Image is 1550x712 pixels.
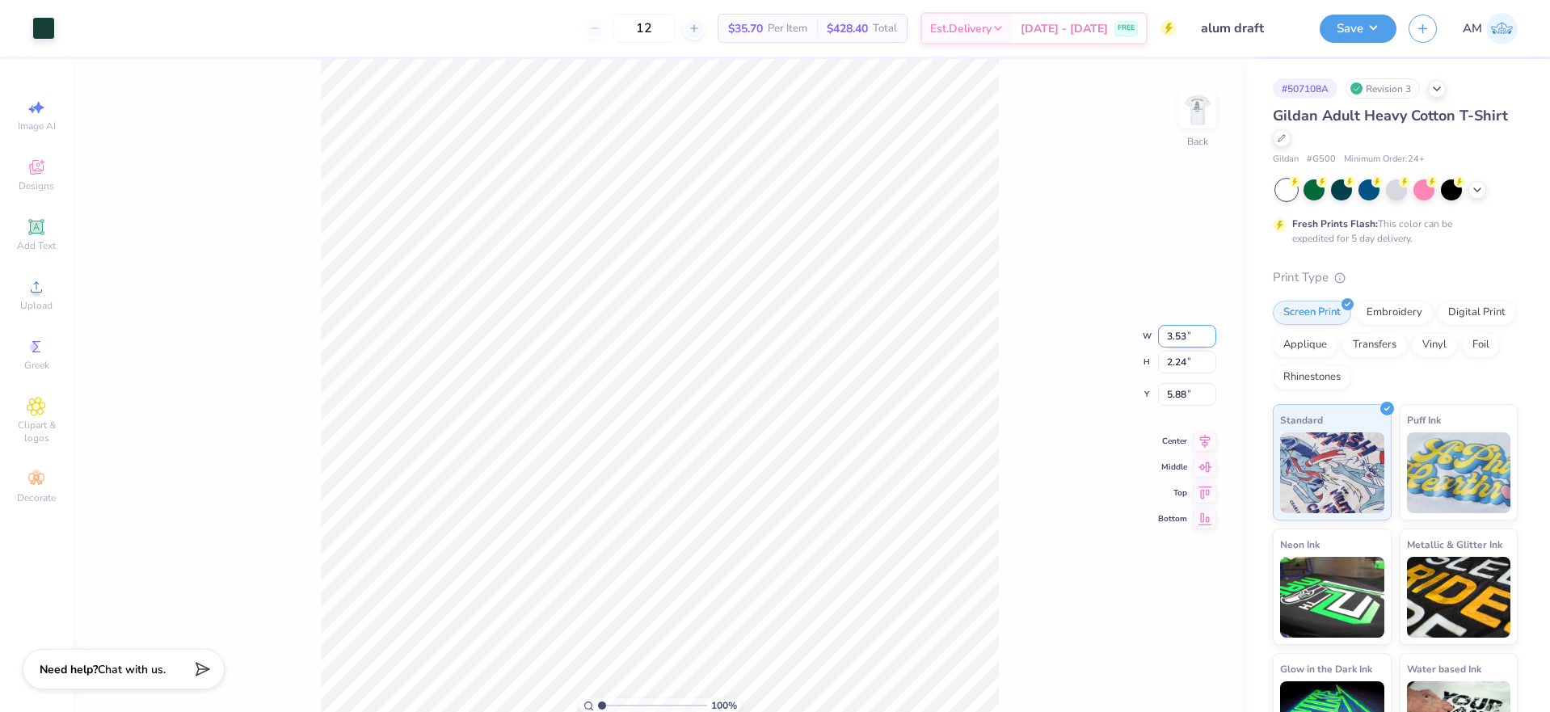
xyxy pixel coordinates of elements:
[1158,461,1187,473] span: Middle
[1407,536,1502,553] span: Metallic & Glitter Ink
[1320,15,1396,43] button: Save
[8,419,65,444] span: Clipart & logos
[1463,19,1482,38] span: AM
[1273,78,1337,99] div: # 507108A
[1342,333,1407,357] div: Transfers
[1187,134,1208,149] div: Back
[98,662,166,677] span: Chat with us.
[1346,78,1420,99] div: Revision 3
[1407,557,1511,638] img: Metallic & Glitter Ink
[1158,513,1187,525] span: Bottom
[1118,23,1135,34] span: FREE
[768,20,807,37] span: Per Item
[17,239,56,252] span: Add Text
[1486,13,1518,44] img: Arvi Mikhail Parcero
[1273,153,1299,166] span: Gildan
[1462,333,1500,357] div: Foil
[1307,153,1336,166] span: # G500
[1438,301,1516,325] div: Digital Print
[1280,660,1372,677] span: Glow in the Dark Ink
[1463,13,1518,44] a: AM
[728,20,763,37] span: $35.70
[17,491,56,504] span: Decorate
[1412,333,1457,357] div: Vinyl
[1407,411,1441,428] span: Puff Ink
[1280,536,1320,553] span: Neon Ink
[1273,268,1518,287] div: Print Type
[19,179,54,192] span: Designs
[1273,333,1337,357] div: Applique
[1292,217,1378,230] strong: Fresh Prints Flash:
[1158,487,1187,499] span: Top
[827,20,868,37] span: $428.40
[613,14,676,43] input: – –
[1181,94,1214,126] img: Back
[1021,20,1108,37] span: [DATE] - [DATE]
[1280,557,1384,638] img: Neon Ink
[24,359,49,372] span: Greek
[1292,217,1491,246] div: This color can be expedited for 5 day delivery.
[1273,301,1351,325] div: Screen Print
[1407,432,1511,513] img: Puff Ink
[1407,660,1481,677] span: Water based Ink
[18,120,56,133] span: Image AI
[1273,365,1351,390] div: Rhinestones
[20,299,53,312] span: Upload
[1189,12,1308,44] input: Untitled Design
[1280,411,1323,428] span: Standard
[40,662,98,677] strong: Need help?
[1273,106,1508,125] span: Gildan Adult Heavy Cotton T-Shirt
[1280,432,1384,513] img: Standard
[1344,153,1425,166] span: Minimum Order: 24 +
[1356,301,1433,325] div: Embroidery
[1158,436,1187,447] span: Center
[930,20,992,37] span: Est. Delivery
[873,20,897,37] span: Total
